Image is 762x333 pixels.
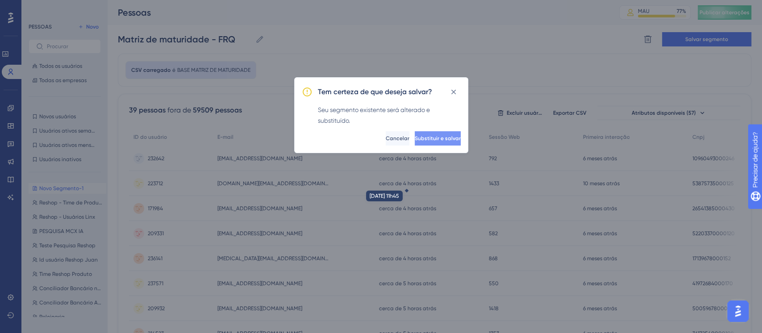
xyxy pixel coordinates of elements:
[318,106,430,124] font: Seu segmento existente será alterado e substituído.
[21,4,77,11] font: Precisar de ajuda?
[725,298,751,325] iframe: Iniciador do Assistente de IA do UserGuiding
[386,135,409,142] font: Cancelar
[415,135,461,142] font: Substituir e salvar
[318,87,432,96] font: Tem certeza de que deseja salvar?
